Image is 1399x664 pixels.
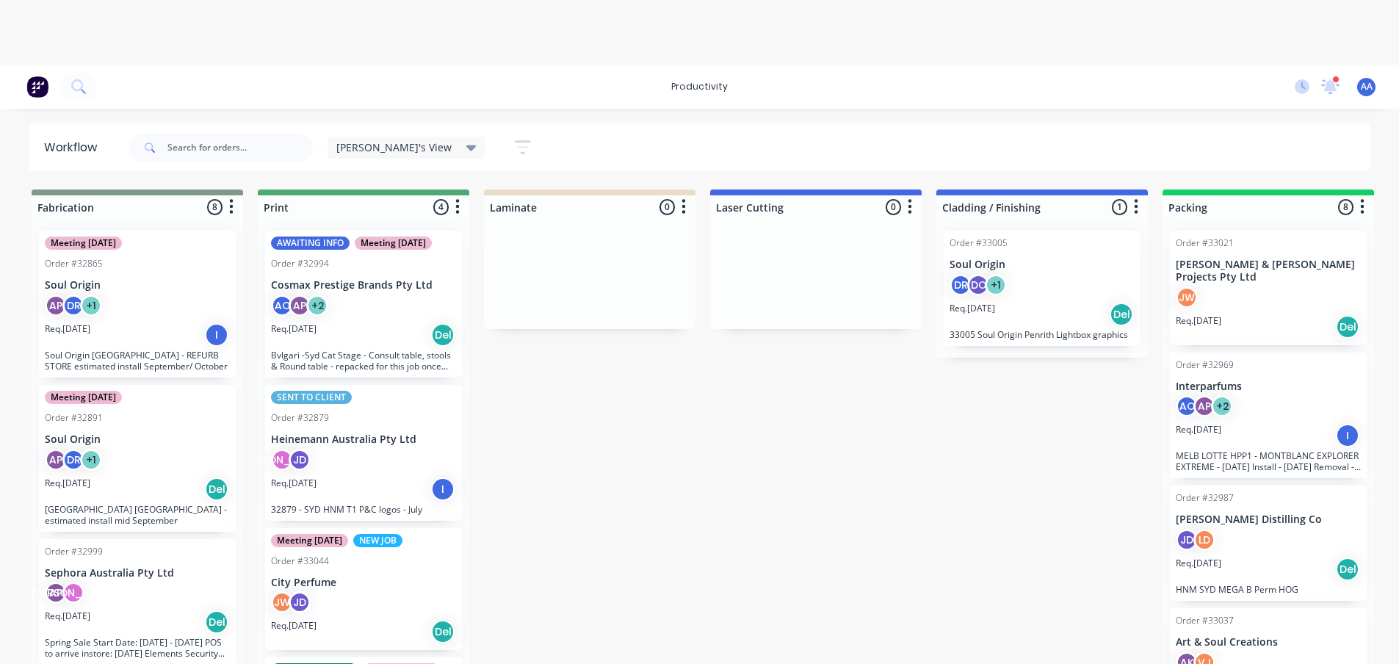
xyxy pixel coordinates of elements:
div: AP [289,295,311,317]
img: Factory [26,76,48,98]
div: [PERSON_NAME] [271,449,293,471]
div: I [431,477,455,501]
div: Order #33021[PERSON_NAME] & [PERSON_NAME] Projects Pty LtdJWReq.[DATE]Del [1170,231,1367,345]
p: MELB LOTTE HPP1 - MONTBLANC EXPLORER EXTREME - [DATE] Install - [DATE] Removal - [DATE] [1176,450,1361,472]
div: SENT TO CLIENT [271,391,352,404]
p: Soul Origin [GEOGRAPHIC_DATA] - REFURB STORE estimated install September/ October [45,350,230,372]
div: Meeting [DATE]NEW JOBOrder #33044City PerfumeJWJDReq.[DATE]Del [265,528,462,651]
div: Del [1336,315,1359,339]
div: DR [62,449,84,471]
div: Meeting [DATE]Order #32891Soul OriginAPDR+1Req.[DATE]Del[GEOGRAPHIC_DATA] [GEOGRAPHIC_DATA] - est... [39,385,236,532]
p: Interparfums [1176,380,1361,393]
p: Heinemann Australia Pty Ltd [271,433,456,446]
div: JD [1176,529,1198,551]
p: Art & Soul Creations [1176,636,1361,649]
div: Meeting [DATE] [355,237,432,250]
div: Del [205,477,228,501]
p: Soul Origin [950,259,1135,271]
p: Req. [DATE] [271,477,317,490]
p: Req. [DATE] [45,322,90,336]
div: + 2 [306,295,328,317]
span: [PERSON_NAME]'s View [336,140,452,155]
div: Del [1110,303,1133,326]
p: Req. [DATE] [271,619,317,632]
p: [PERSON_NAME] Distilling Co [1176,513,1361,526]
div: Order #32879 [271,411,329,425]
div: DO [967,274,989,296]
div: Del [431,620,455,643]
div: Order #33037 [1176,614,1234,627]
div: Order #32969 [1176,358,1234,372]
div: Del [1336,557,1359,581]
div: Workflow [44,139,104,156]
div: Order #32891 [45,411,103,425]
div: AP [45,295,67,317]
div: Meeting [DATE] [271,534,348,547]
p: Soul Origin [45,279,230,292]
p: Req. [DATE] [271,322,317,336]
div: AP [1193,395,1215,417]
div: + 1 [80,295,102,317]
div: Order #32987[PERSON_NAME] Distilling CoJDLDReq.[DATE]DelHNM SYD MEGA B Perm HOG [1170,486,1367,601]
div: [PERSON_NAME] [62,582,84,604]
div: AP [45,449,67,471]
div: NEW JOB [353,534,402,547]
p: Cosmax Prestige Brands Pty Ltd [271,279,456,292]
div: Order #32999 [45,545,103,558]
div: Meeting [DATE] [45,237,122,250]
p: City Perfume [271,577,456,589]
div: AP [45,582,67,604]
div: Meeting [DATE]Order #32865Soul OriginAPDR+1Req.[DATE]ISoul Origin [GEOGRAPHIC_DATA] - REFURB STOR... [39,231,236,378]
p: Req. [DATE] [1176,423,1221,436]
p: Bvlgari -Syd Cat Stage - Consult table, stools & Round table - repacked for this job once removed... [271,350,456,372]
div: AO [271,295,293,317]
p: 32879 - SYD HNM T1 P&C logos - July [271,504,456,515]
div: JD [289,449,311,471]
div: Order #33005Soul OriginDRDO+1Req.[DATE]Del33005 Soul Origin Penrith Lightbox graphics [944,231,1140,346]
div: Meeting [DATE] [45,391,122,404]
div: productivity [664,76,735,98]
div: Order #32994 [271,257,329,270]
div: I [1336,424,1359,447]
div: DR [950,274,972,296]
div: Order #33005 [950,237,1008,250]
div: SENT TO CLIENTOrder #32879Heinemann Australia Pty Ltd[PERSON_NAME]JDReq.[DATE]I32879 - SYD HNM T1... [265,385,462,521]
div: JW [1176,286,1198,308]
div: I [205,323,228,347]
div: Order #33021 [1176,237,1234,250]
div: + 2 [1211,395,1233,417]
p: Req. [DATE] [45,610,90,623]
div: DR [62,295,84,317]
p: Req. [DATE] [950,302,995,315]
p: Req. [DATE] [45,477,90,490]
div: Order #32987 [1176,491,1234,505]
p: Sephora Australia Pty Ltd [45,567,230,580]
div: Order #32865 [45,257,103,270]
p: Req. [DATE] [1176,314,1221,328]
div: + 1 [80,449,102,471]
div: LD [1193,529,1215,551]
div: AO [1176,395,1198,417]
p: Spring Sale Start Date: [DATE] - [DATE] POS to arrive instore: [DATE] Elements Security Gate Cove... [45,637,230,659]
p: Soul Origin [45,433,230,446]
p: Req. [DATE] [1176,557,1221,570]
p: [PERSON_NAME] & [PERSON_NAME] Projects Pty Ltd [1176,259,1361,284]
div: JW [271,591,293,613]
div: Order #32969InterparfumsAOAP+2Req.[DATE]IMELB LOTTE HPP1 - MONTBLANC EXPLORER EXTREME - [DATE] In... [1170,353,1367,479]
div: Del [431,323,455,347]
iframe: Intercom live chat [1349,614,1384,649]
div: JD [289,591,311,613]
p: 33005 Soul Origin Penrith Lightbox graphics [950,329,1135,340]
div: AWAITING INFOMeeting [DATE]Order #32994Cosmax Prestige Brands Pty LtdAOAP+2Req.[DATE]DelBvlgari -... [265,231,462,378]
span: AA [1361,80,1373,93]
p: HNM SYD MEGA B Perm HOG [1176,584,1361,595]
div: Del [205,610,228,634]
div: AWAITING INFO [271,237,350,250]
input: Search for orders... [167,133,313,162]
div: + 1 [985,274,1007,296]
p: [GEOGRAPHIC_DATA] [GEOGRAPHIC_DATA] - estimated install mid September [45,504,230,526]
div: Order #33044 [271,555,329,568]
